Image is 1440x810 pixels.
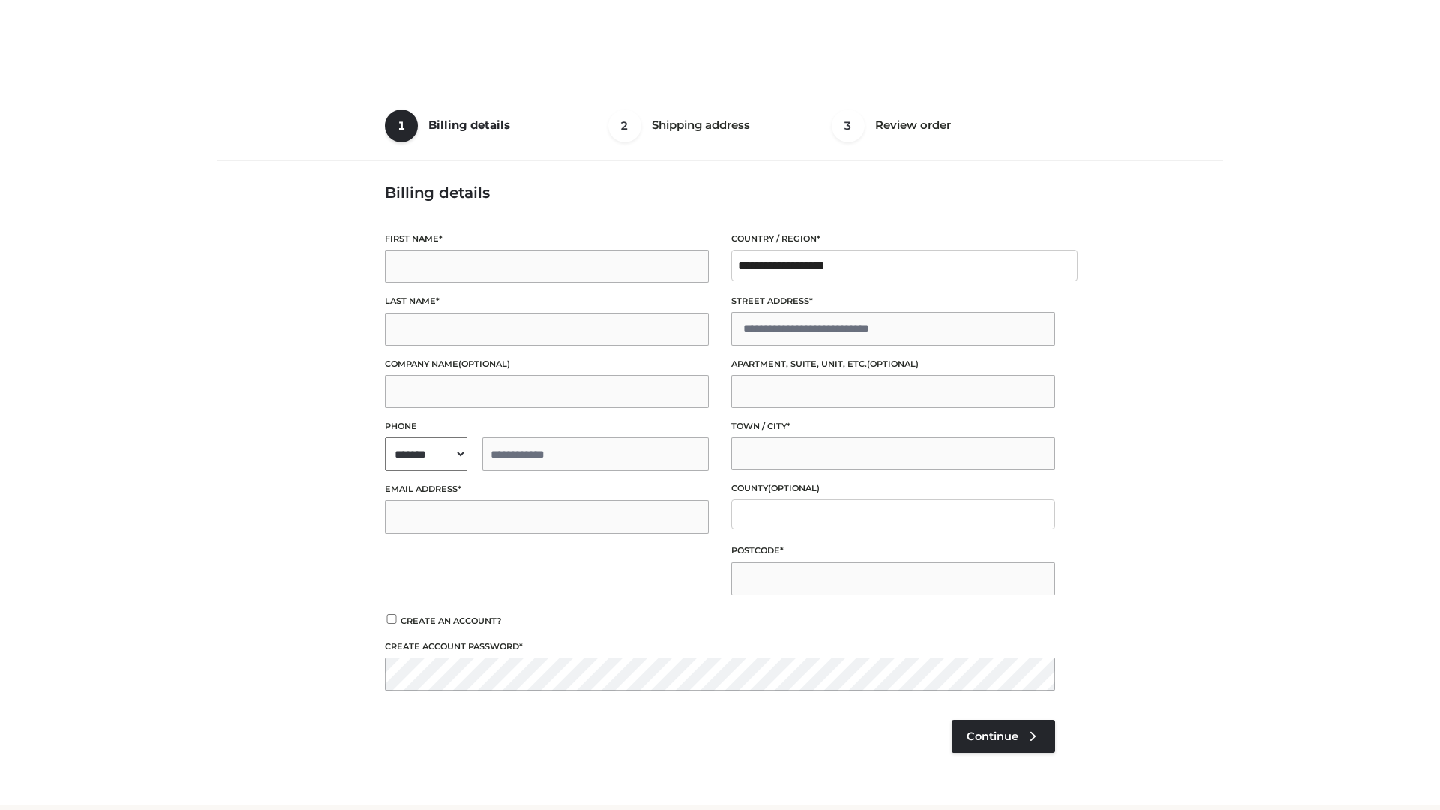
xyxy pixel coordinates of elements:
span: 3 [832,109,865,142]
label: Apartment, suite, unit, etc. [731,357,1055,371]
span: (optional) [458,358,510,369]
span: (optional) [768,483,820,493]
span: Continue [967,730,1018,743]
label: Email address [385,482,709,496]
label: First name [385,232,709,246]
label: Street address [731,294,1055,308]
span: Review order [875,118,951,132]
label: Phone [385,419,709,433]
span: Shipping address [652,118,750,132]
span: 2 [608,109,641,142]
input: Create an account? [385,614,398,624]
label: Country / Region [731,232,1055,246]
a: Continue [952,720,1055,753]
label: Create account password [385,640,1055,654]
span: Billing details [428,118,510,132]
h3: Billing details [385,184,1055,202]
label: County [731,481,1055,496]
label: Postcode [731,544,1055,558]
label: Town / City [731,419,1055,433]
span: Create an account? [400,616,502,626]
label: Last name [385,294,709,308]
span: 1 [385,109,418,142]
label: Company name [385,357,709,371]
span: (optional) [867,358,919,369]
